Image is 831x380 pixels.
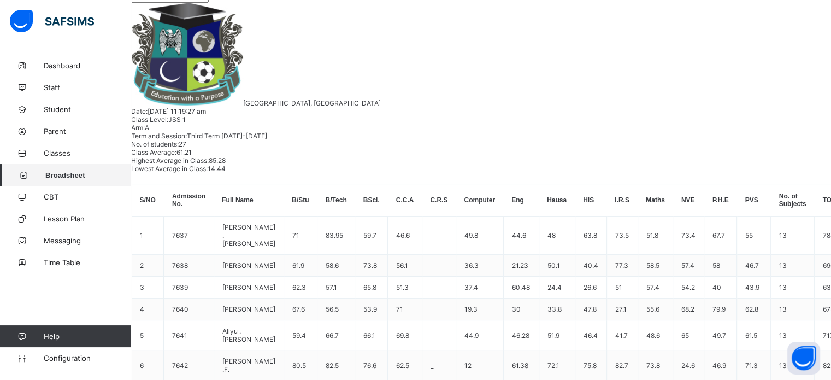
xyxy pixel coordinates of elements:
[44,354,131,363] span: Configuration
[388,277,422,299] td: 51.3
[704,184,737,217] th: P.H.E
[456,299,503,320] td: 19.3
[317,320,355,350] td: 66.7
[575,277,606,299] td: 26.6
[503,299,539,320] td: 30
[131,132,187,140] span: Term and Session:
[176,148,192,156] span: 61.21
[164,217,214,255] td: 7637
[131,115,168,124] span: Class Level:
[606,255,638,277] td: 77.3
[422,255,456,277] td: _
[456,184,503,217] th: Computer
[317,277,355,299] td: 57.1
[422,184,456,217] th: C.R.S
[284,320,317,350] td: 59.4
[388,184,422,217] th: C.C.A
[214,299,284,320] td: [PERSON_NAME]
[209,156,226,165] span: 85.28
[131,156,209,165] span: Highest Average in Class:
[539,184,575,217] th: Hausa
[575,320,606,350] td: 46.4
[422,320,456,350] td: _
[10,10,94,33] img: safsims
[317,217,355,255] td: 83.95
[704,217,737,255] td: 67.7
[503,217,539,255] td: 44.6
[539,255,575,277] td: 50.1
[503,277,539,299] td: 60.48
[638,299,673,320] td: 55.6
[771,299,815,320] td: 13
[131,107,148,115] span: Date:
[164,320,214,350] td: 7641
[214,255,284,277] td: [PERSON_NAME]
[388,299,422,320] td: 71
[355,184,388,217] th: BSci.
[179,140,186,148] span: 27
[422,217,456,255] td: _
[575,217,606,255] td: 63.8
[456,217,503,255] td: 49.8
[638,184,673,217] th: Maths
[638,217,673,255] td: 51.8
[737,277,771,299] td: 43.9
[132,277,164,299] td: 3
[503,255,539,277] td: 21.23
[284,299,317,320] td: 67.6
[638,255,673,277] td: 58.5
[284,184,317,217] th: B/Stu
[704,277,737,299] td: 40
[131,124,145,132] span: Arm:
[317,184,355,217] th: B/Tech
[44,236,131,245] span: Messaging
[771,255,815,277] td: 13
[187,132,267,140] span: Third Term [DATE]-[DATE]
[575,299,606,320] td: 47.8
[503,184,539,217] th: Eng
[284,217,317,255] td: 71
[673,299,704,320] td: 68.2
[539,299,575,320] td: 33.8
[673,184,704,217] th: NVE
[243,99,381,107] span: [GEOGRAPHIC_DATA], [GEOGRAPHIC_DATA]
[132,217,164,255] td: 1
[388,255,422,277] td: 56.1
[638,320,673,350] td: 48.6
[737,255,771,277] td: 46.7
[673,217,704,255] td: 73.4
[771,184,815,217] th: No. of Subjects
[737,299,771,320] td: 62.8
[164,184,214,217] th: Admission No.
[737,184,771,217] th: PVS
[131,148,176,156] span: Class Average:
[456,255,503,277] td: 36.3
[704,299,737,320] td: 79.9
[539,320,575,350] td: 51.9
[355,299,388,320] td: 53.9
[164,299,214,320] td: 7640
[456,320,503,350] td: 44.9
[456,277,503,299] td: 37.4
[355,277,388,299] td: 65.8
[44,192,131,201] span: CBT
[284,277,317,299] td: 62.3
[638,277,673,299] td: 57.4
[737,217,771,255] td: 55
[148,107,206,115] span: [DATE] 11:19:27 am
[606,299,638,320] td: 27.1
[575,255,606,277] td: 40.4
[164,255,214,277] td: 7638
[317,299,355,320] td: 56.5
[44,61,131,70] span: Dashboard
[673,320,704,350] td: 65
[168,115,186,124] span: JSS 1
[606,184,638,217] th: I.R.S
[131,140,179,148] span: No. of students:
[575,184,606,217] th: HIS
[503,320,539,350] td: 46.28
[606,320,638,350] td: 41.7
[131,165,208,173] span: Lowest Average in Class:
[737,320,771,350] td: 61.5
[214,277,284,299] td: [PERSON_NAME]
